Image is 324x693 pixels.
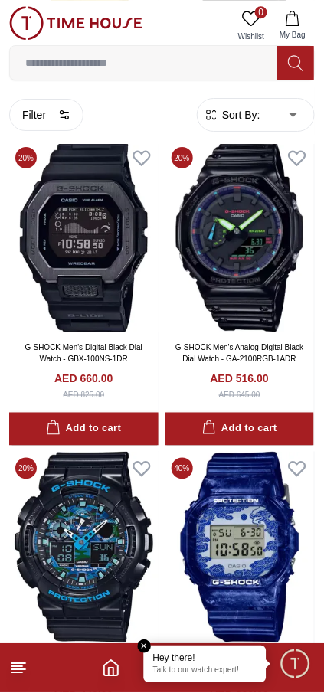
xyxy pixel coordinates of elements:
[15,147,37,168] span: 20 %
[153,652,257,665] div: Hey there!
[172,458,193,479] span: 40 %
[219,389,260,400] div: AED 645.00
[232,31,270,42] span: Wishlist
[9,452,159,643] img: G-SHOCK Men's Analog & Digital Blue Dial Watch - GA-100CB-1A
[9,413,159,446] button: Add to cart
[9,141,159,332] img: G-SHOCK Men's Digital Black Dial Watch - GBX-100NS-1DR
[202,420,277,438] div: Add to cart
[255,6,267,18] span: 0
[15,458,37,479] span: 20 %
[172,147,193,168] span: 20 %
[273,29,312,41] span: My Bag
[63,389,104,400] div: AED 825.00
[46,420,121,438] div: Add to cart
[219,107,260,123] span: Sort By:
[25,343,142,363] a: G-SHOCK Men's Digital Black Dial Watch - GBX-100NS-1DR
[102,659,120,678] a: Home
[211,371,269,386] h4: AED 516.00
[175,343,304,363] a: G-SHOCK Men's Analog-Digital Black Dial Watch - GA-2100RGB-1ADR
[204,107,260,123] button: Sort By:
[9,6,142,40] img: ...
[270,6,315,45] button: My Bag
[9,99,83,131] button: Filter
[165,452,315,643] img: G-SHOCK Men's Digital Grey Dial Watch - DW-5600BWP-2DR
[232,6,270,45] a: 0Wishlist
[165,413,315,446] button: Add to cart
[138,640,152,654] em: Close tooltip
[165,141,315,332] img: G-SHOCK Men's Analog-Digital Black Dial Watch - GA-2100RGB-1ADR
[279,648,313,682] div: Chat Widget
[153,666,257,677] p: Talk to our watch expert!
[54,371,113,386] h4: AED 660.00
